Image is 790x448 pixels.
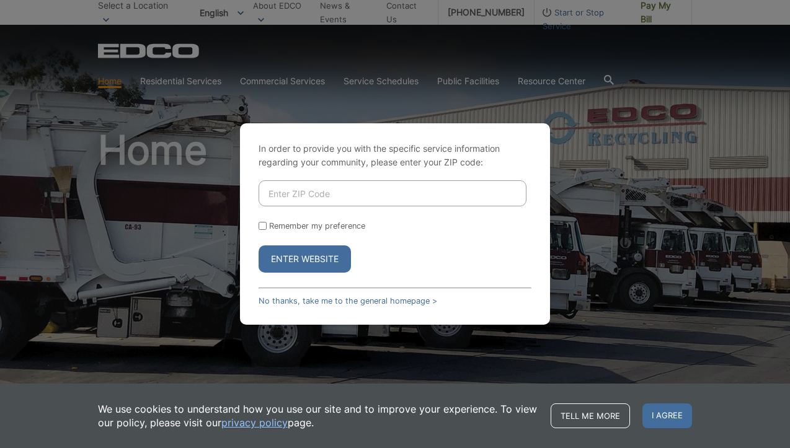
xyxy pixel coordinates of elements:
[259,296,437,305] a: No thanks, take me to the general homepage >
[642,403,692,428] span: I agree
[259,180,526,206] input: Enter ZIP Code
[221,416,288,429] a: privacy policy
[259,245,351,273] button: Enter Website
[269,221,365,231] label: Remember my preference
[551,403,630,428] a: Tell me more
[98,402,538,429] p: We use cookies to understand how you use our site and to improve your experience. To view our pol...
[259,142,531,169] p: In order to provide you with the specific service information regarding your community, please en...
